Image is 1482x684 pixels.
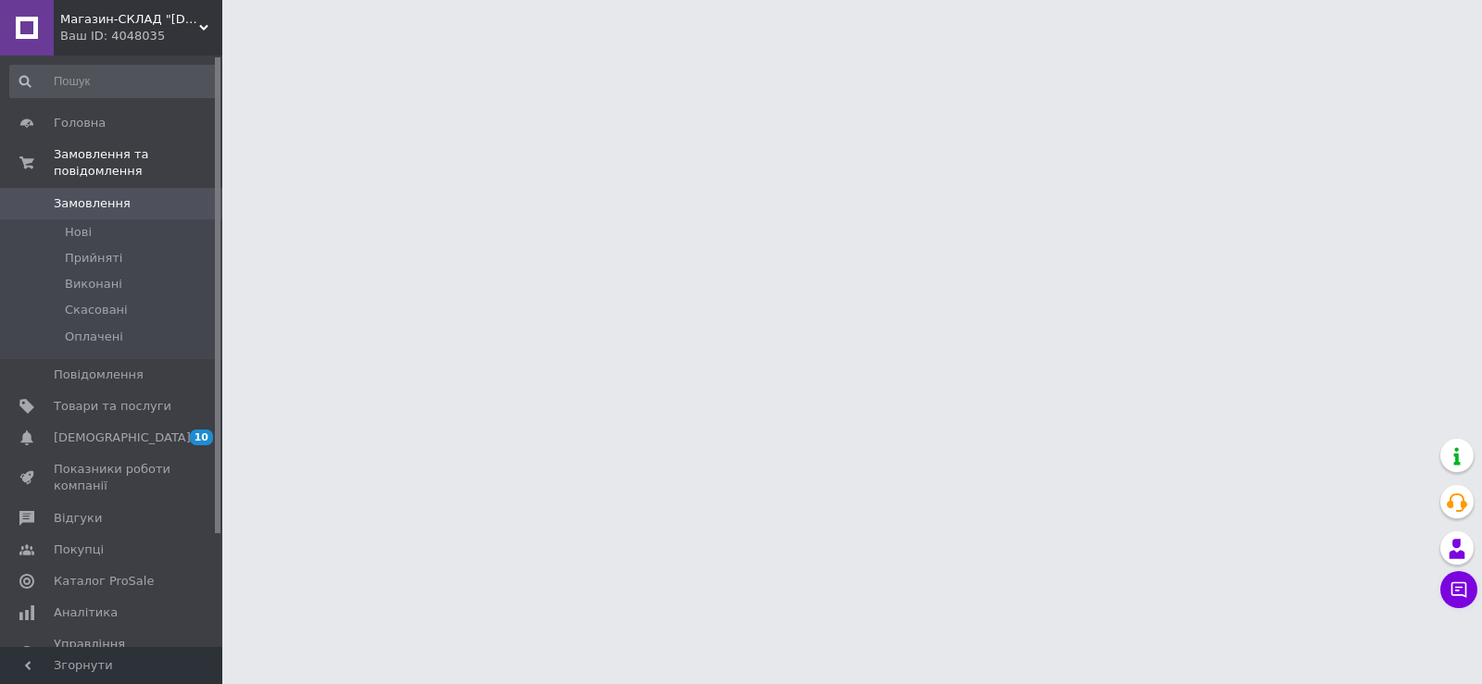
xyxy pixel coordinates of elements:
span: Каталог ProSale [54,573,154,590]
span: [DEMOGRAPHIC_DATA] [54,429,191,446]
span: Замовлення та повідомлення [54,146,222,180]
span: Управління сайтом [54,636,171,669]
span: Виконані [65,276,122,292]
span: Повідомлення [54,367,144,383]
span: 10 [190,429,213,445]
span: Покупці [54,541,104,558]
span: Головна [54,115,106,131]
span: Нові [65,224,92,241]
span: Замовлення [54,195,131,212]
div: Ваш ID: 4048035 [60,28,222,44]
span: Показники роботи компанії [54,461,171,494]
span: Товари та послуги [54,398,171,415]
span: Відгуки [54,510,102,527]
input: Пошук [9,65,219,98]
span: Прийняті [65,250,122,267]
span: Оплачені [65,329,123,345]
span: Аналітика [54,604,118,621]
button: Чат з покупцем [1440,571,1477,608]
span: Магазин-СКЛАД "Будуйся з нами" [60,11,199,28]
span: Скасовані [65,302,128,318]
